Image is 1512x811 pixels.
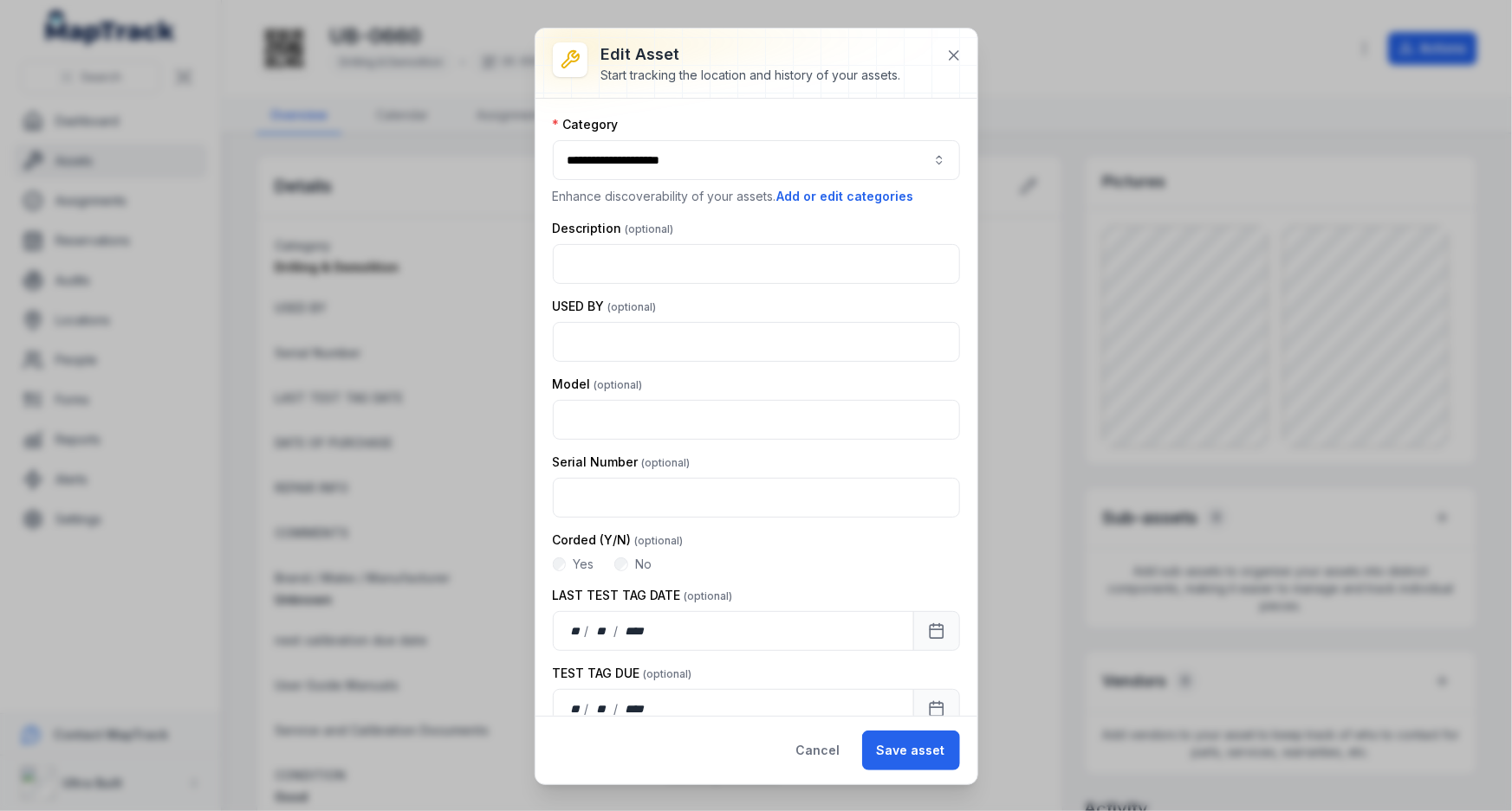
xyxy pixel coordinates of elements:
[568,622,585,640] div: day,
[553,587,733,604] label: LAST TEST TAG DATE
[613,622,620,640] div: /
[635,556,652,573] label: No
[584,622,590,640] div: /
[553,220,674,237] label: Description
[573,556,594,573] label: Yes
[620,622,652,640] div: year,
[553,298,657,315] label: USED BY
[553,531,684,549] label: Corded (Y/N)
[553,376,643,393] label: Model
[913,611,960,651] button: Calendar
[782,731,855,770] button: Cancel
[776,187,915,206] button: Add or edit categories
[862,731,960,770] button: Save asset
[568,700,585,718] div: day,
[601,42,901,67] h3: Edit asset
[913,689,960,729] button: Calendar
[553,187,960,206] p: Enhance discoverability of your assets.
[553,116,619,133] label: Category
[590,700,613,718] div: month,
[613,700,620,718] div: /
[590,622,613,640] div: month,
[620,700,652,718] div: year,
[584,700,590,718] div: /
[601,67,901,84] div: Start tracking the location and history of your assets.
[553,454,691,471] label: Serial Number
[553,665,692,682] label: TEST TAG DUE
